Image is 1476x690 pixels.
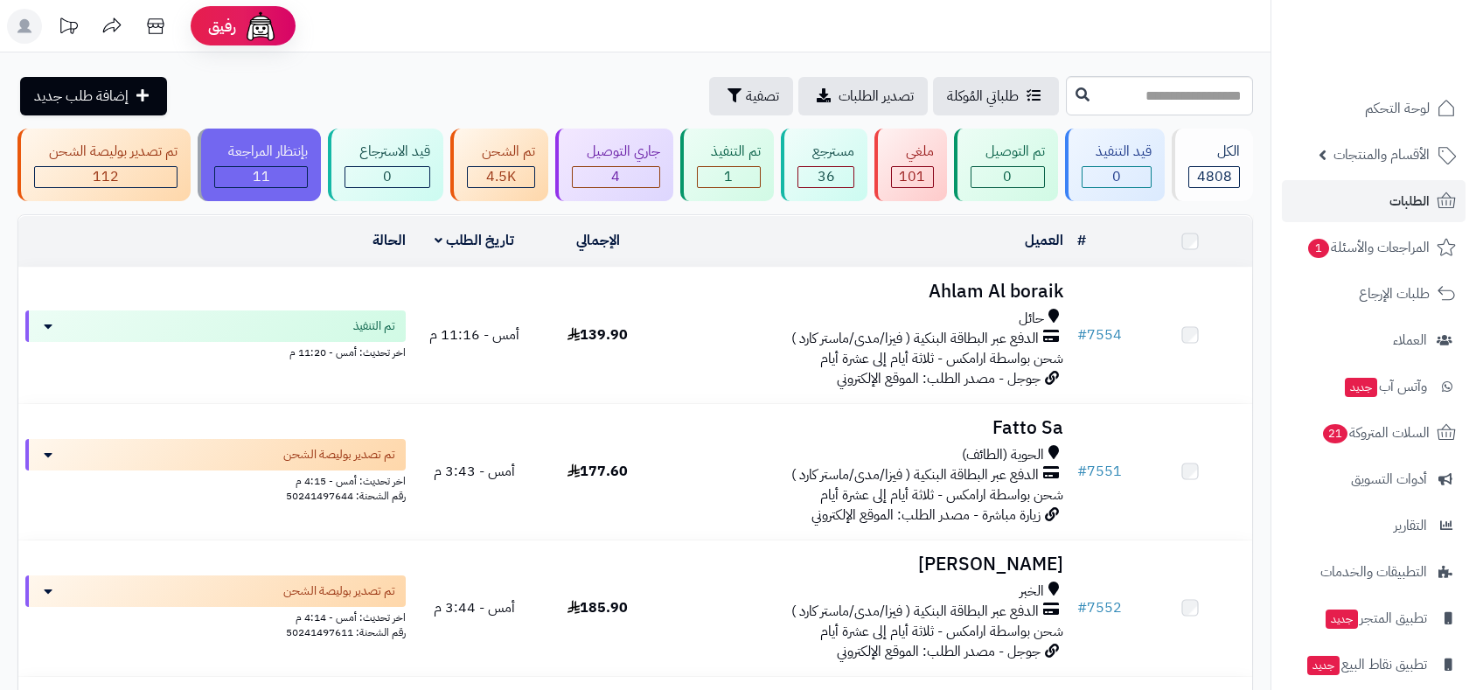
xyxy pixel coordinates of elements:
div: جاري التوصيل [572,142,660,162]
h3: Fatto Sa [666,418,1063,438]
a: العملاء [1282,319,1466,361]
a: # [1077,230,1086,251]
span: تم التنفيذ [353,317,395,335]
a: أدوات التسويق [1282,458,1466,500]
a: الطلبات [1282,180,1466,222]
a: السلات المتروكة21 [1282,412,1466,454]
span: # [1077,597,1087,618]
div: الكل [1188,142,1240,162]
a: تم التوصيل 0 [950,129,1062,201]
span: 4808 [1197,166,1232,187]
span: التقارير [1394,513,1427,538]
span: أدوات التسويق [1351,467,1427,491]
span: أمس - 11:16 م [429,324,519,345]
div: بإنتظار المراجعة [214,142,309,162]
div: 11 [215,167,308,187]
span: طلباتي المُوكلة [947,86,1019,107]
span: تطبيق المتجر [1324,606,1427,631]
a: قيد التنفيذ 0 [1062,129,1169,201]
span: شحن بواسطة ارامكس - ثلاثة أيام إلى عشرة أيام [820,621,1063,642]
span: جوجل - مصدر الطلب: الموقع الإلكتروني [837,368,1041,389]
a: تصدير الطلبات [798,77,928,115]
span: 0 [1003,166,1012,187]
span: تصدير الطلبات [839,86,914,107]
a: لوحة التحكم [1282,87,1466,129]
a: تم تصدير بوليصة الشحن 112 [14,129,194,201]
a: #7551 [1077,461,1122,482]
a: وآتس آبجديد [1282,366,1466,408]
span: العملاء [1393,328,1427,352]
a: التطبيقات والخدمات [1282,551,1466,593]
span: المراجعات والأسئلة [1306,235,1430,260]
div: قيد التنفيذ [1082,142,1152,162]
a: الإجمالي [576,230,620,251]
div: 101 [892,167,933,187]
span: السلات المتروكة [1321,421,1430,445]
span: 1 [724,166,733,187]
span: تصفية [746,86,779,107]
div: 0 [971,167,1044,187]
a: الكل4808 [1168,129,1257,201]
a: تم التنفيذ 1 [677,129,778,201]
div: مسترجع [797,142,854,162]
span: 36 [818,166,835,187]
span: الخبر [1020,582,1044,602]
span: 185.90 [567,597,628,618]
img: ai-face.png [243,9,278,44]
span: أمس - 3:43 م [434,461,515,482]
span: تم تصدير بوليصة الشحن [283,582,395,600]
a: قيد الاسترجاع 0 [324,129,447,201]
span: الحوية (الطائف) [962,445,1044,465]
span: 0 [383,166,392,187]
span: شحن بواسطة ارامكس - ثلاثة أيام إلى عشرة أيام [820,484,1063,505]
span: وآتس آب [1343,374,1427,399]
h3: [PERSON_NAME] [666,554,1063,575]
div: اخر تحديث: أمس - 11:20 م [25,342,406,360]
span: الدفع عبر البطاقة البنكية ( فيزا/مدى/ماستر كارد ) [791,329,1039,349]
span: 1 [1308,239,1329,258]
a: العميل [1025,230,1063,251]
span: 21 [1323,424,1347,443]
div: تم الشحن [467,142,535,162]
span: الأقسام والمنتجات [1333,143,1430,167]
div: تم التوصيل [971,142,1045,162]
span: جديد [1345,378,1377,397]
span: جديد [1307,656,1340,675]
a: تطبيق نقاط البيعجديد [1282,644,1466,686]
a: المراجعات والأسئلة1 [1282,227,1466,268]
span: رقم الشحنة: 50241497611 [286,624,406,640]
span: 4 [611,166,620,187]
a: #7552 [1077,597,1122,618]
a: إضافة طلب جديد [20,77,167,115]
div: 36 [798,167,853,187]
span: 4.5K [486,166,516,187]
div: 4 [573,167,659,187]
span: الطلبات [1389,189,1430,213]
span: لوحة التحكم [1365,96,1430,121]
span: رفيق [208,16,236,37]
button: تصفية [709,77,793,115]
div: تم تصدير بوليصة الشحن [34,142,178,162]
span: 177.60 [567,461,628,482]
a: طلباتي المُوكلة [933,77,1059,115]
div: 112 [35,167,177,187]
div: 4542 [468,167,534,187]
div: ملغي [891,142,934,162]
a: تاريخ الطلب [435,230,514,251]
span: شحن بواسطة ارامكس - ثلاثة أيام إلى عشرة أيام [820,348,1063,369]
a: جاري التوصيل 4 [552,129,677,201]
a: تحديثات المنصة [46,9,90,48]
span: الدفع عبر البطاقة البنكية ( فيزا/مدى/ماستر كارد ) [791,465,1039,485]
span: جوجل - مصدر الطلب: الموقع الإلكتروني [837,641,1041,662]
a: ملغي 101 [871,129,950,201]
span: تم تصدير بوليصة الشحن [283,446,395,463]
div: 0 [1083,167,1152,187]
a: مسترجع 36 [777,129,871,201]
a: الحالة [372,230,406,251]
span: أمس - 3:44 م [434,597,515,618]
h3: Ahlam Al boraik [666,282,1063,302]
div: 1 [698,167,761,187]
span: طلبات الإرجاع [1359,282,1430,306]
span: تطبيق نقاط البيع [1305,652,1427,677]
span: # [1077,324,1087,345]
